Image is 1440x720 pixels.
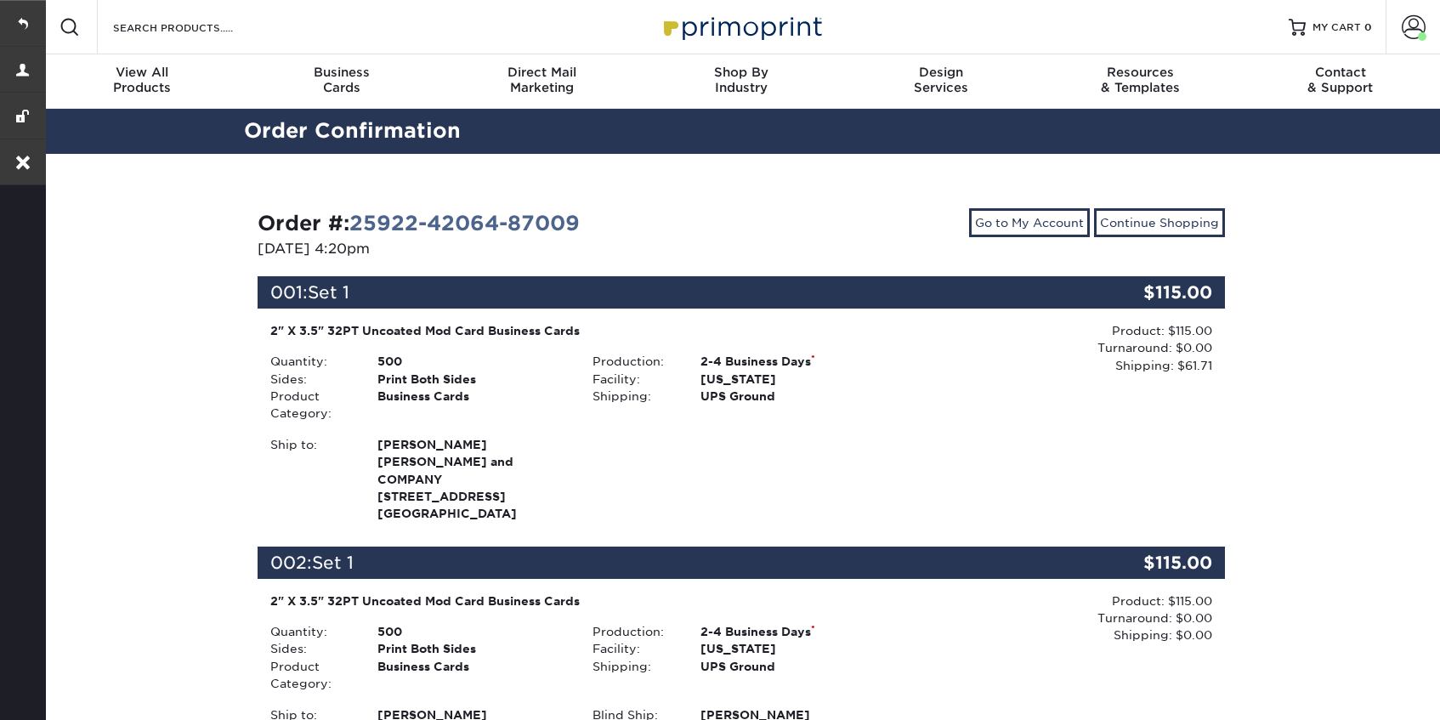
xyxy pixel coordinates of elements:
[258,388,365,422] div: Product Category:
[258,276,1063,309] div: 001:
[365,371,580,388] div: Print Both Sides
[1063,547,1225,579] div: $115.00
[688,371,903,388] div: [US_STATE]
[969,208,1090,237] a: Go to My Account
[258,623,365,640] div: Quantity:
[1040,65,1240,95] div: & Templates
[642,54,842,109] a: Shop ByIndustry
[43,65,242,95] div: Products
[642,65,842,80] span: Shop By
[1312,20,1361,35] span: MY CART
[365,640,580,657] div: Print Both Sides
[258,436,365,523] div: Ship to:
[377,488,567,505] span: [STREET_ADDRESS]
[242,65,442,95] div: Cards
[111,17,277,37] input: SEARCH PRODUCTS.....
[442,54,642,109] a: Direct MailMarketing
[580,640,687,657] div: Facility:
[1063,276,1225,309] div: $115.00
[43,54,242,109] a: View AllProducts
[580,371,687,388] div: Facility:
[258,658,365,693] div: Product Category:
[258,353,365,370] div: Quantity:
[841,54,1040,109] a: DesignServices
[442,65,642,80] span: Direct Mail
[1040,54,1240,109] a: Resources& Templates
[1364,21,1372,33] span: 0
[258,211,580,235] strong: Order #:
[1240,65,1440,95] div: & Support
[365,388,580,422] div: Business Cards
[377,436,567,453] span: [PERSON_NAME]
[903,322,1212,374] div: Product: $115.00 Turnaround: $0.00 Shipping: $61.71
[1240,65,1440,80] span: Contact
[688,623,903,640] div: 2-4 Business Days
[841,65,1040,95] div: Services
[580,658,687,675] div: Shipping:
[365,623,580,640] div: 500
[1040,65,1240,80] span: Resources
[43,65,242,80] span: View All
[377,453,567,488] span: [PERSON_NAME] and COMPANY
[688,658,903,675] div: UPS Ground
[365,353,580,370] div: 500
[242,65,442,80] span: Business
[312,553,354,573] span: Set 1
[841,65,1040,80] span: Design
[242,54,442,109] a: BusinessCards
[1094,208,1225,237] a: Continue Shopping
[365,658,580,693] div: Business Cards
[308,282,349,303] span: Set 1
[258,371,365,388] div: Sides:
[270,322,890,339] div: 2" X 3.5" 32PT Uncoated Mod Card Business Cards
[231,116,1251,147] h2: Order Confirmation
[258,239,729,259] p: [DATE] 4:20pm
[642,65,842,95] div: Industry
[377,436,567,521] strong: [GEOGRAPHIC_DATA]
[688,353,903,370] div: 2-4 Business Days
[349,211,580,235] a: 25922-42064-87009
[258,640,365,657] div: Sides:
[688,388,903,405] div: UPS Ground
[903,592,1212,644] div: Product: $115.00 Turnaround: $0.00 Shipping: $0.00
[656,9,826,45] img: Primoprint
[442,65,642,95] div: Marketing
[688,640,903,657] div: [US_STATE]
[580,388,687,405] div: Shipping:
[1240,54,1440,109] a: Contact& Support
[580,353,687,370] div: Production:
[270,592,890,609] div: 2" X 3.5" 32PT Uncoated Mod Card Business Cards
[580,623,687,640] div: Production:
[258,547,1063,579] div: 002:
